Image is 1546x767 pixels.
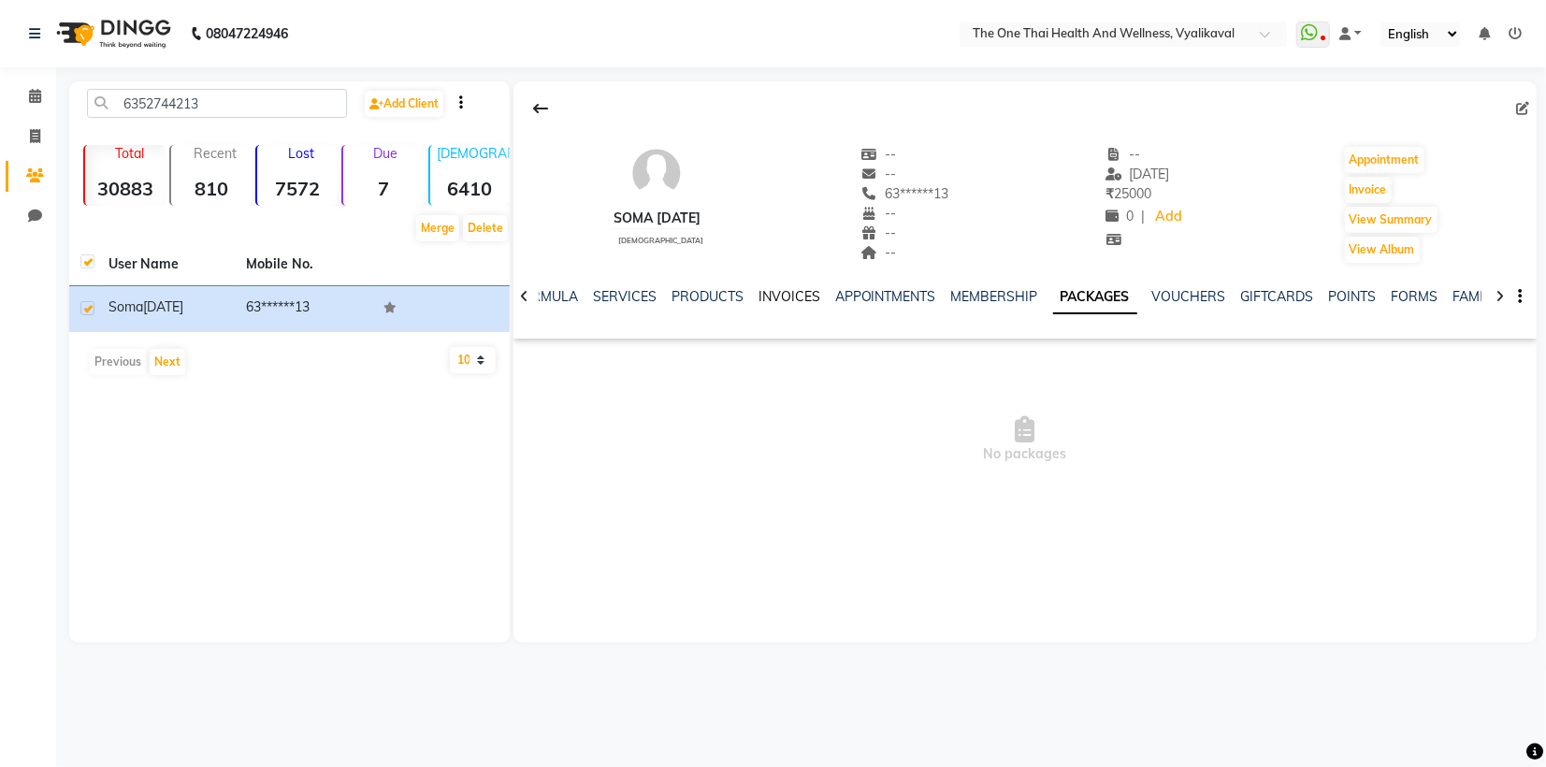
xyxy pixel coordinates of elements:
[1152,204,1185,230] a: Add
[629,145,685,201] img: avatar
[179,145,252,162] p: Recent
[108,298,143,315] span: soma
[1345,147,1424,173] button: Appointment
[150,349,185,375] button: Next
[48,7,176,60] img: logo
[1345,237,1420,263] button: View Album
[1392,288,1438,305] a: FORMS
[860,146,896,163] span: --
[1105,166,1170,182] span: [DATE]
[1345,207,1438,233] button: View Summary
[835,288,936,305] a: APPOINTMENTS
[1345,177,1392,203] button: Invoice
[87,89,347,118] input: Search by Name/Mobile/Email/Code
[85,177,166,200] strong: 30883
[1105,185,1151,202] span: 25000
[618,236,703,245] span: [DEMOGRAPHIC_DATA]
[1105,208,1134,224] span: 0
[1105,185,1114,202] span: ₹
[257,177,338,200] strong: 7572
[513,346,1537,533] span: No packages
[235,243,372,286] th: Mobile No.
[143,298,183,315] span: [DATE]
[93,145,166,162] p: Total
[860,224,896,241] span: --
[343,177,424,200] strong: 7
[347,145,424,162] p: Due
[430,177,511,200] strong: 6410
[1105,146,1141,163] span: --
[1241,288,1314,305] a: GIFTCARDS
[365,91,443,117] a: Add Client
[951,288,1038,305] a: MEMBERSHIP
[672,288,744,305] a: PRODUCTS
[1329,288,1377,305] a: POINTS
[860,166,896,182] span: --
[97,243,235,286] th: User Name
[759,288,820,305] a: INVOICES
[860,244,896,261] span: --
[171,177,252,200] strong: 810
[521,91,560,126] div: Back to Client
[1053,281,1137,314] a: PACKAGES
[593,288,657,305] a: SERVICES
[1141,207,1145,226] span: |
[1152,288,1226,305] a: VOUCHERS
[438,145,511,162] p: [DEMOGRAPHIC_DATA]
[611,209,703,228] div: soma [DATE]
[860,205,896,222] span: --
[513,288,578,305] a: FORMULA
[416,215,459,241] button: Merge
[1453,288,1498,305] a: FAMILY
[206,7,288,60] b: 08047224946
[265,145,338,162] p: Lost
[463,215,508,241] button: Delete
